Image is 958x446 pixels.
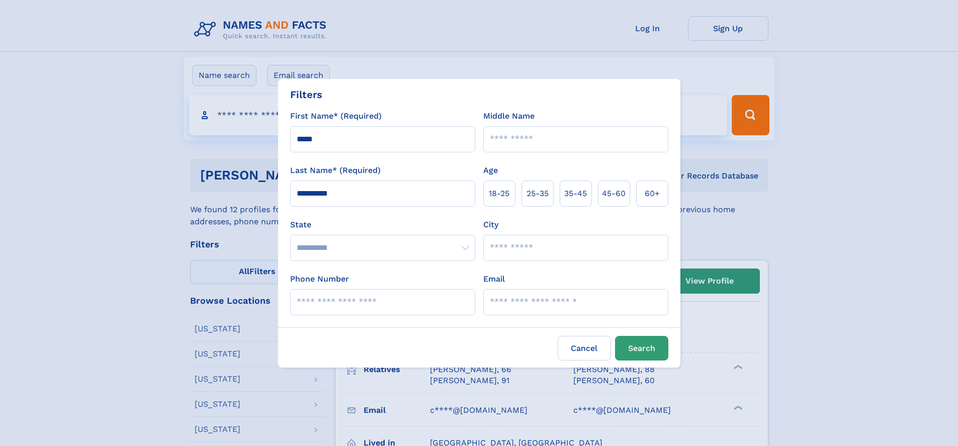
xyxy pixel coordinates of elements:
label: Last Name* (Required) [290,164,381,176]
label: State [290,219,475,231]
label: Age [483,164,498,176]
span: 60+ [645,188,660,200]
label: Phone Number [290,273,349,285]
span: 35‑45 [564,188,587,200]
label: Email [483,273,505,285]
span: 18‑25 [489,188,509,200]
label: Middle Name [483,110,535,122]
span: 45‑60 [602,188,626,200]
div: Filters [290,87,322,102]
label: First Name* (Required) [290,110,382,122]
button: Search [615,336,668,361]
label: City [483,219,498,231]
span: 25‑35 [527,188,549,200]
label: Cancel [558,336,611,361]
